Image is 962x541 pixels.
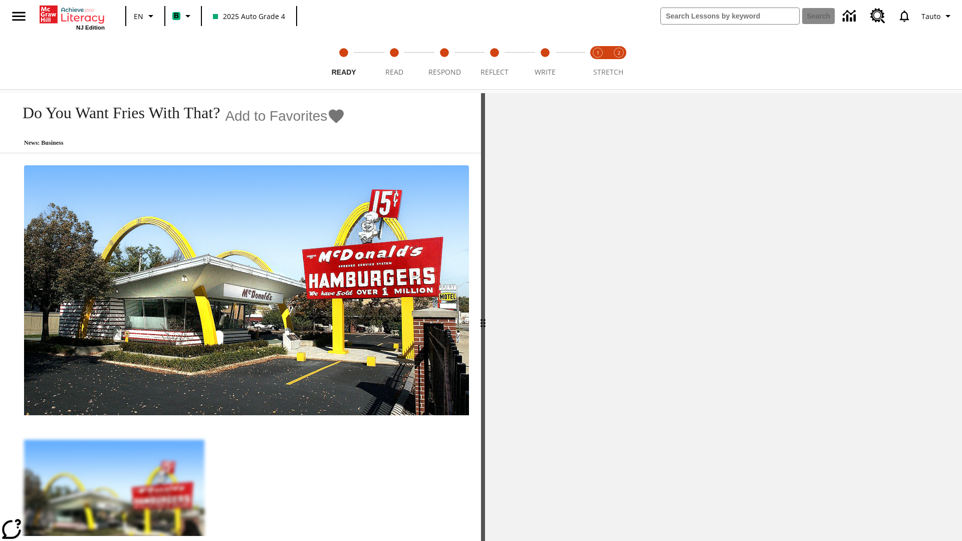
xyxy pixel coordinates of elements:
[481,93,485,541] div: Press Enter or Spacebar and then press right and left arrow keys to move the slider
[465,34,524,89] button: Reflect step 4 of 5
[315,34,373,89] button: Ready step 1 of 5
[225,107,345,125] button: Add to Favorites - Do You Want Fries With That?
[225,108,327,124] span: Add to Favorites
[12,139,345,147] p: News: Business
[415,34,473,89] button: Respond step 3 of 5
[485,93,962,541] div: activity
[535,67,556,77] span: Write
[917,7,958,25] button: Profile/Settings
[365,34,423,89] button: Read step 2 of 5
[134,11,143,22] span: EN
[24,165,469,416] img: One of the first McDonald's stores, with the iconic red sign and golden arches.
[76,25,105,31] span: NJ Edition
[891,3,917,29] a: Notifications
[837,3,864,30] a: Data Center
[661,8,799,24] input: search field
[921,11,940,22] span: Tauto
[40,4,105,31] div: Home
[618,50,620,56] text: 2
[597,50,599,56] text: 1
[12,104,220,122] h1: Do You Want Fries With That?
[480,67,509,77] span: Reflect
[516,34,574,89] button: Write step 5 of 5
[129,7,161,25] button: Language: EN, Select a language
[4,2,34,31] button: Open side menu
[583,34,612,89] button: Stretch Read step 1 of 2
[593,67,623,77] span: STRETCH
[604,34,633,89] button: Stretch Respond step 2 of 2
[385,67,403,77] span: Read
[332,68,356,76] span: Ready
[213,11,285,22] span: 2025 Auto Grade 4
[428,67,461,77] span: Respond
[174,10,179,22] span: B
[168,7,198,25] button: Boost Class color is mint green. Change class color
[864,3,891,30] a: Resource Center, Will open in new tab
